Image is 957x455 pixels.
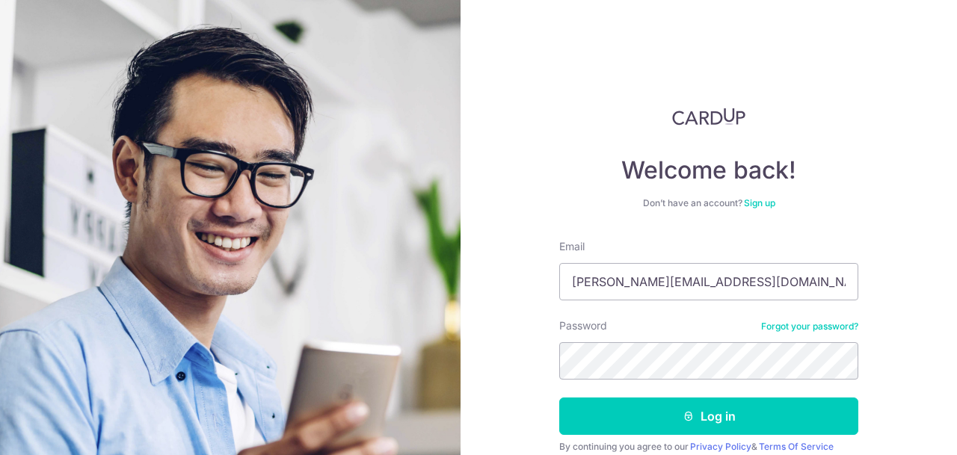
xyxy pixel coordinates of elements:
div: Don’t have an account? [559,197,858,209]
a: Privacy Policy [690,441,751,452]
a: Forgot your password? [761,321,858,332]
h4: Welcome back! [559,155,858,185]
label: Email [559,239,585,254]
a: Sign up [744,197,775,208]
input: Enter your Email [559,263,858,300]
button: Log in [559,397,858,435]
img: CardUp Logo [672,108,745,126]
div: By continuing you agree to our & [559,441,858,453]
label: Password [559,318,607,333]
a: Terms Of Service [759,441,834,452]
